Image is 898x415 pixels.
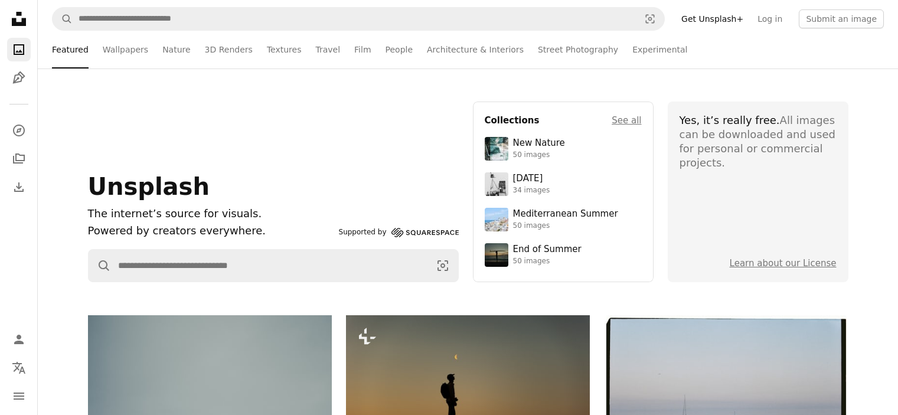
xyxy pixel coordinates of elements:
button: Language [7,356,31,380]
div: Mediterranean Summer [513,208,618,220]
div: [DATE] [513,173,550,185]
a: Travel [315,31,340,68]
div: 50 images [513,221,618,231]
a: 3D Renders [205,31,253,68]
a: Log in / Sign up [7,328,31,351]
h1: The internet’s source for visuals. [88,205,334,223]
a: Collections [7,147,31,171]
a: Photos [7,38,31,61]
a: Download History [7,175,31,199]
form: Find visuals sitewide [52,7,665,31]
form: Find visuals sitewide [88,249,459,282]
button: Submit an image [799,9,884,28]
div: New Nature [513,138,565,149]
h4: Collections [485,113,540,128]
a: Experimental [632,31,687,68]
span: Yes, it’s really free. [680,114,780,126]
button: Search Unsplash [53,8,73,30]
div: 50 images [513,151,565,160]
a: Log in [750,9,789,28]
button: Search Unsplash [89,250,111,282]
a: Explore [7,119,31,142]
p: Powered by creators everywhere. [88,223,334,240]
a: Nature [162,31,190,68]
div: All images can be downloaded and used for personal or commercial projects. [680,113,837,170]
div: 34 images [513,186,550,195]
a: Textures [267,31,302,68]
a: Supported by [339,226,459,240]
a: People [386,31,413,68]
img: photo-1682590564399-95f0109652fe [485,172,508,196]
div: 50 images [513,257,582,266]
button: Visual search [427,250,458,282]
a: [DATE]34 images [485,172,642,196]
a: Architecture & Interiors [427,31,524,68]
a: Learn about our License [730,258,837,269]
a: Silhouette of a hiker looking at the moon at sunset. [346,391,590,401]
a: Two sailboats on calm ocean water at dusk [604,391,848,402]
img: premium_photo-1755037089989-422ee333aef9 [485,137,508,161]
img: premium_photo-1688410049290-d7394cc7d5df [485,208,508,231]
a: Wallpapers [103,31,148,68]
a: Get Unsplash+ [674,9,750,28]
button: Menu [7,384,31,408]
div: End of Summer [513,244,582,256]
button: Visual search [636,8,664,30]
a: Illustrations [7,66,31,90]
a: End of Summer50 images [485,243,642,267]
a: Film [354,31,371,68]
a: New Nature50 images [485,137,642,161]
img: premium_photo-1754398386796-ea3dec2a6302 [485,243,508,267]
a: See all [612,113,641,128]
a: Street Photography [538,31,618,68]
a: Mediterranean Summer50 images [485,208,642,231]
span: Unsplash [88,173,210,200]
